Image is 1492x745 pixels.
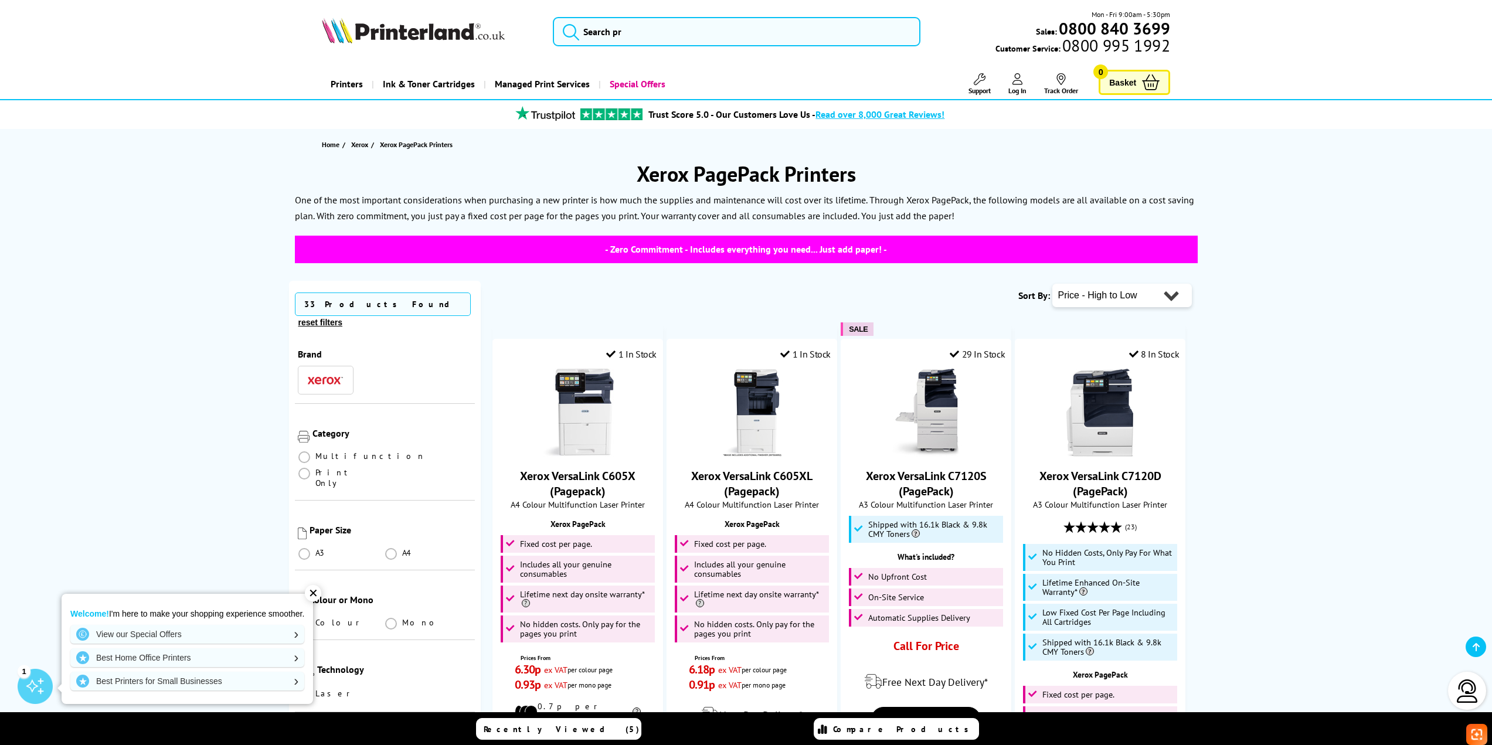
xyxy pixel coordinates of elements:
span: per mono page [567,681,611,689]
a: Compare Products [814,718,979,740]
a: Basket 0 [1099,70,1170,95]
a: Xerox VersaLink C605XL (Pagepack) [691,468,813,499]
img: Xerox VersaLink C7120D (PagePack) [1056,369,1144,457]
h1: Xerox PagePack Printers [289,160,1204,188]
div: Category [312,427,473,439]
span: ex VAT [544,664,567,675]
img: Xerox VersaLink C605XL (Pagepack) [708,369,796,457]
a: Log In [1008,73,1027,95]
span: - Zero Commitment - Includes everything you need... Just add paper! - [295,236,1198,263]
a: 0800 840 3699 [1057,23,1170,34]
b: 0800 840 3699 [1059,18,1170,39]
span: 0.91p [689,677,715,692]
span: Fixed cost per page. [1042,690,1114,699]
span: Includes all your genuine consumables [694,560,827,579]
span: Ink & Toner Cartridges [383,69,475,99]
span: Basket [1109,74,1136,90]
span: Includes all your genuine consumables [520,560,652,579]
span: Lifetime next day onsite warranty* [694,590,827,608]
a: Track Order [1044,73,1078,95]
p: I'm here to make your shopping experience smoother. [70,608,304,619]
a: Xerox VersaLink C605X (Pagepack) [534,447,622,459]
a: Best Home Office Printers [70,648,304,667]
span: Lifetime Enhanced On-Site Warranty* [1042,578,1175,597]
a: Printers [322,69,372,99]
span: 6.18p [689,662,715,677]
a: Special Offers [599,69,674,99]
span: SALE [849,325,868,334]
span: Shipped with 16.1k Black & 9.8k CMY Toners [1042,638,1175,656]
div: Xerox PagePack [499,519,657,529]
span: Low Fixed Cost Per Page Including All Cartridges [1042,608,1175,627]
span: Automatic Supplies Delivery [868,613,970,622]
span: per colour page [567,665,613,674]
span: 0800 995 1992 [1061,40,1170,51]
a: Xerox VersaLink C605XL (Pagepack) [708,447,796,459]
a: Ink & Toner Cartridges [372,69,484,99]
span: Laser [315,687,355,700]
img: trustpilot rating [510,106,580,121]
span: Colour [315,617,364,628]
div: 1 [18,665,30,678]
div: What's included? [847,552,1005,562]
span: Log In [1008,86,1027,95]
span: Read over 8,000 Great Reviews! [815,108,944,120]
button: SALE [841,322,874,336]
span: 6.30p [515,662,541,677]
img: Printerland Logo [322,18,505,43]
span: Multifunction [315,451,426,461]
span: Xerox PagePack Printers [380,140,453,149]
div: Paper Size [310,524,473,536]
span: Mono [402,617,441,628]
span: Sort By: [1018,290,1050,301]
a: Xerox VersaLink C7120D (PagePack) [1039,468,1161,499]
span: Fixed cost per page. [520,539,592,549]
span: Prices From [521,654,641,662]
span: Prices From [695,654,815,662]
span: On-Site Service [868,593,924,602]
div: Xerox PagePack [673,519,831,529]
button: reset filters [295,317,346,328]
img: Xerox VersaLink C7120S (PagePack) [882,369,970,457]
div: 29 In Stock [950,348,1005,360]
span: A4 Colour Multifunction Laser Printer [499,499,657,510]
span: Includes all your genuine consumables [1042,710,1175,729]
a: Support [968,73,991,95]
span: ex VAT [718,679,742,690]
span: Print Only [315,467,385,488]
span: Compare Products [833,724,975,734]
span: Support [968,86,991,95]
img: Xerox VersaLink C605X (Pagepack) [534,369,622,457]
span: Recently Viewed (5) [484,724,640,734]
a: Home [322,138,342,151]
img: trustpilot rating [580,108,643,120]
span: Lifetime next day onsite warranty* [520,590,652,608]
span: A3 Colour Multifunction Laser Printer [1021,499,1179,510]
span: per colour page [742,665,787,674]
div: Technology [317,664,472,675]
a: View [871,707,980,732]
span: Mon - Fri 9:00am - 5:30pm [1092,9,1170,20]
span: Shipped with 16.1k Black & 9.8k CMY Toners [868,520,1001,539]
img: Paper Size [298,528,307,539]
span: Fixed cost per page. [694,539,766,549]
span: (23) [1125,516,1137,538]
strong: Welcome! [70,609,109,618]
div: Xerox PagePack [1021,669,1179,680]
span: 33 Products Found [295,292,471,316]
div: ✕ [305,585,321,601]
a: Xerox VersaLink C7120S (PagePack) [882,447,970,459]
input: Search pr [553,17,921,46]
span: A4 [402,547,413,558]
img: user-headset-light.svg [1456,679,1479,703]
div: Colour or Mono [310,594,473,605]
div: modal_delivery [847,665,1005,698]
span: Xerox [351,138,368,151]
span: per mono page [742,681,786,689]
li: 0.7p per mono page [515,701,641,722]
div: Call For Price [863,638,989,659]
a: Managed Print Services [484,69,599,99]
span: 0.93p [515,677,541,692]
img: Xerox [308,376,343,385]
a: Best Printers for Small Businesses [70,672,304,690]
